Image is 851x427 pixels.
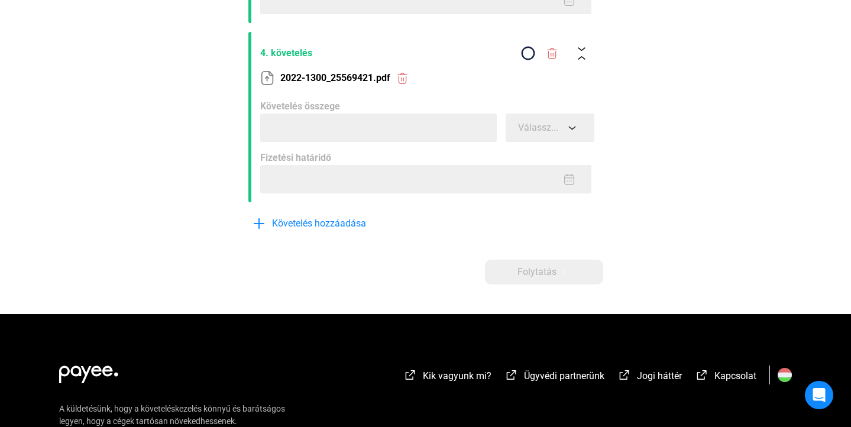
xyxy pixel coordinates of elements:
a: external-link-whiteJogi háttér [617,372,682,383]
img: white-payee-white-dot.svg [59,359,118,383]
span: Kapcsolat [714,370,756,381]
img: disabled-calendar [563,173,575,186]
span: Válassz... [518,122,558,133]
img: plus-blue [252,216,266,231]
span: Fizetési határidő [260,152,331,163]
a: external-link-whiteKik vagyunk mi? [403,372,491,383]
span: 4. követelés [260,46,516,60]
span: Kik vagyunk mi? [423,370,491,381]
img: trash-red [546,47,558,60]
span: Ügyvédi partnerünk [524,370,604,381]
img: upload-paper [260,71,274,85]
img: external-link-white [403,369,418,381]
button: collapse [570,41,594,66]
button: trash-red [540,41,565,66]
span: Követelés összege [260,101,340,112]
button: Válassz... [506,114,594,142]
a: external-link-whiteKapcsolat [695,372,756,383]
span: 2022-1300_25569421.pdf [280,71,390,85]
button: plus-blueKövetelés hozzáadása [248,211,426,236]
a: external-link-whiteÜgyvédi partnerünk [504,372,604,383]
img: collapse [575,47,588,60]
img: arrow-right-white [556,269,571,275]
img: external-link-white [504,369,519,381]
button: disabled-calendar [562,172,577,187]
img: external-link-white [617,369,632,381]
span: Folytatás [517,265,556,279]
span: Követelés hozzáadása [272,216,366,231]
span: Jogi háttér [637,370,682,381]
img: external-link-white [695,369,709,381]
img: trash-red [396,72,409,85]
button: trash-red [390,66,415,90]
button: Folytatásarrow-right-white [485,260,603,284]
img: HU.svg [778,368,792,382]
div: Open Intercom Messenger [805,381,833,409]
